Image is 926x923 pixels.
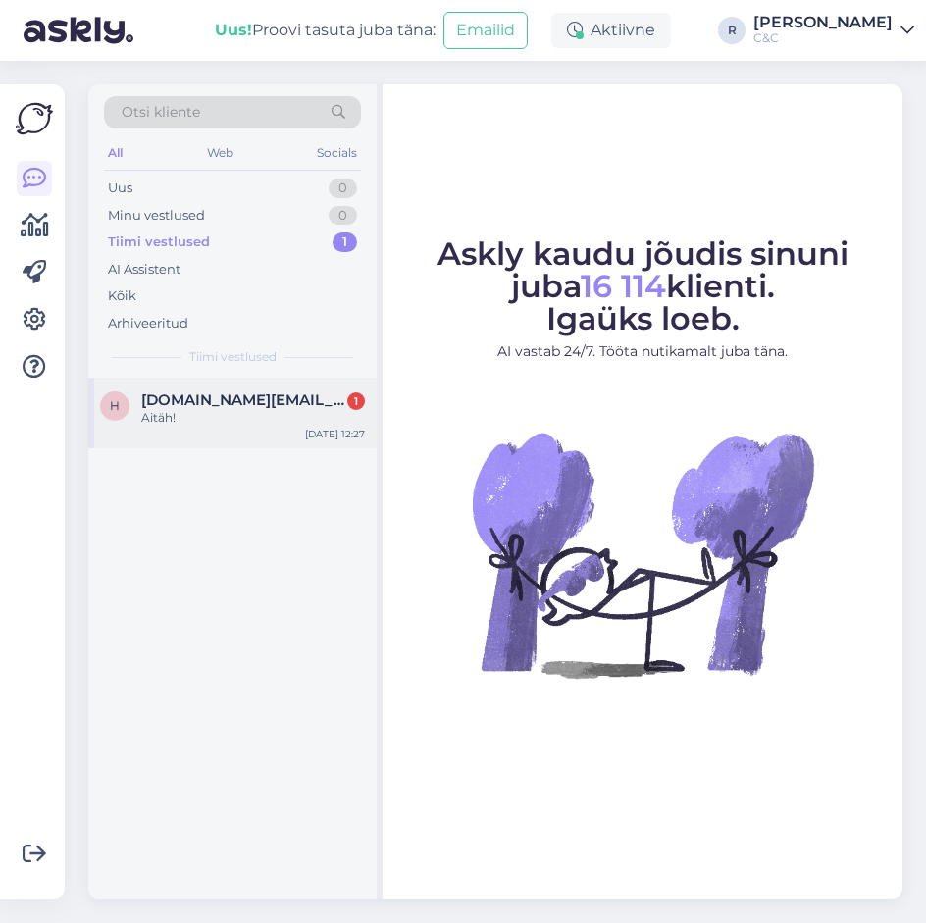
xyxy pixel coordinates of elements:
div: 0 [329,206,357,226]
button: Emailid [443,12,528,49]
span: h [110,398,120,413]
span: Askly kaudu jõudis sinuni juba klienti. Igaüks loeb. [437,234,849,337]
span: Tiimi vestlused [189,348,277,366]
div: Tiimi vestlused [108,232,210,252]
div: [PERSON_NAME] [753,15,893,30]
div: Aktiivne [551,13,671,48]
div: All [104,140,127,166]
div: Web [203,140,237,166]
div: Kõik [108,286,136,306]
p: AI vastab 24/7. Tööta nutikamalt juba täna. [400,341,885,362]
div: 1 [333,232,357,252]
span: Otsi kliente [122,102,200,123]
span: 16 114 [581,267,666,305]
img: No Chat active [466,378,819,731]
div: 1 [347,392,365,410]
a: [PERSON_NAME]C&C [753,15,914,46]
img: Askly Logo [16,100,53,137]
div: Minu vestlused [108,206,205,226]
span: hannakk.me@gmail.com [141,391,345,409]
div: Uus [108,179,132,198]
div: R [718,17,746,44]
div: C&C [753,30,893,46]
div: [DATE] 12:27 [305,427,365,441]
div: Arhiveeritud [108,314,188,333]
div: Proovi tasuta juba täna: [215,19,436,42]
div: Socials [313,140,361,166]
div: AI Assistent [108,260,180,280]
b: Uus! [215,21,252,39]
div: Aitäh! [141,409,365,427]
div: 0 [329,179,357,198]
